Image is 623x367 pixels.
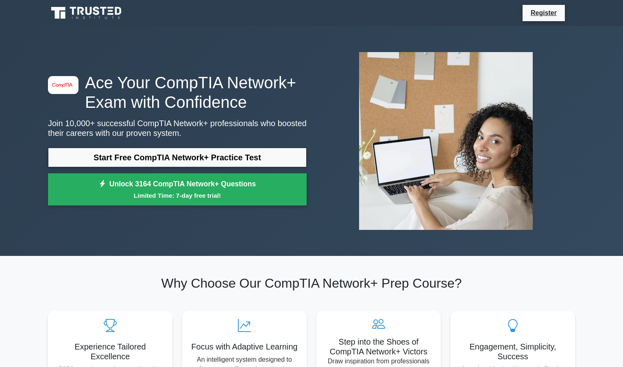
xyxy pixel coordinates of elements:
[58,191,296,200] small: Limited Time: 7-day free trial!
[48,148,307,167] a: Start Free CompTIA Network+ Practice Test
[48,173,307,206] a: Unlock 3164 CompTIA Network+ QuestionsLimited Time: 7-day free trial!
[48,73,307,112] h1: Ace Your CompTIA Network+ Exam with Confidence
[48,118,307,138] p: Join 10,000+ successful CompTIA Network+ professionals who boosted their careers with our proven ...
[48,275,575,291] h2: Why Choose Our CompTIA Network+ Prep Course?
[457,342,569,361] h5: Engagement, Simplicity, Success
[323,337,434,356] h5: Step into the Shoes of CompTIA Network+ Victors
[189,342,300,352] h5: Focus with Adaptive Learning
[526,8,562,18] a: Register
[54,342,166,361] h5: Experience Tailored Excellence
